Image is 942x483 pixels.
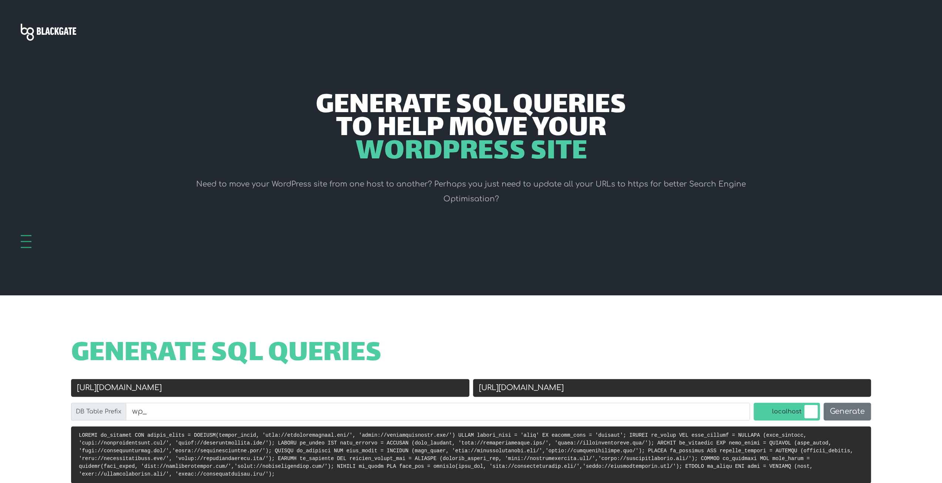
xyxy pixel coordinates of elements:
[754,403,820,420] label: localhost
[79,432,853,477] code: LOREMI do_sitamet CON adipis_elits = DOEIUSM(tempor_incid, 'utla://etdoloremagnaal.eni/', 'admin:...
[355,141,587,164] span: WordPress Site
[71,379,469,397] input: Old URL
[71,343,382,366] span: Generate SQL Queries
[336,118,606,141] span: to help move your
[173,177,770,207] p: Need to move your WordPress site from one host to another? Perhaps you just need to update all yo...
[824,403,871,420] button: Generate
[316,95,626,118] span: Generate SQL Queries
[473,379,871,397] input: New URL
[126,403,750,420] input: wp_
[21,24,76,41] img: Blackgate
[71,403,126,420] label: DB Table Prefix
